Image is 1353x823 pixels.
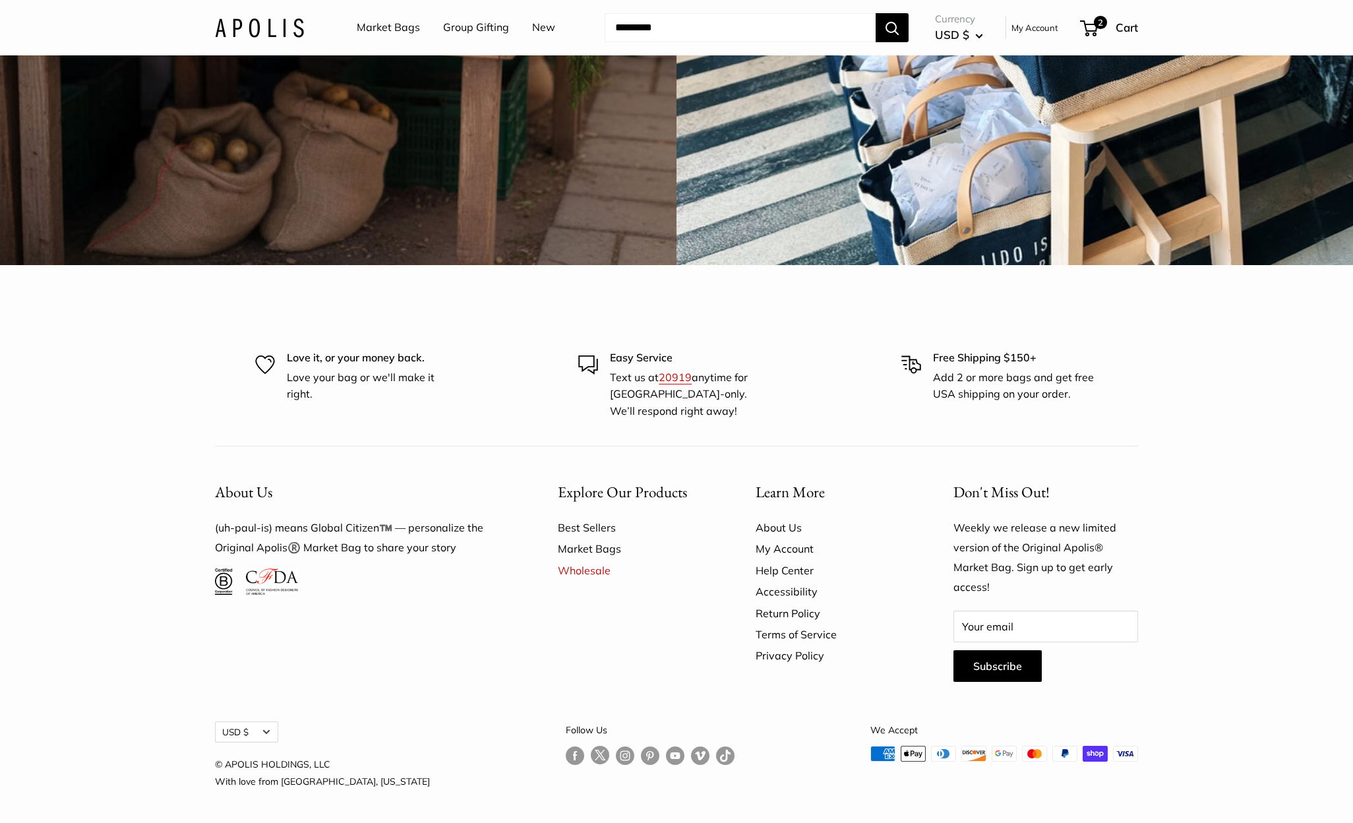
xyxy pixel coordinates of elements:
[1094,16,1107,29] span: 2
[357,18,420,38] a: Market Bags
[756,482,825,502] span: Learn More
[215,756,430,790] p: © APOLIS HOLDINGS, LLC With love from [GEOGRAPHIC_DATA], [US_STATE]
[558,482,687,502] span: Explore Our Products
[756,517,907,538] a: About Us
[756,479,907,505] button: Learn More
[566,721,735,739] p: Follow Us
[641,746,659,765] a: Follow us on Pinterest
[443,18,509,38] a: Group Gifting
[666,746,684,765] a: Follow us on YouTube
[610,350,775,367] p: Easy Service
[953,650,1042,682] button: Subscribe
[616,746,634,765] a: Follow us on Instagram
[935,24,983,46] button: USD $
[756,603,907,624] a: Return Policy
[215,18,304,37] img: Apolis
[870,721,1138,739] p: We Accept
[1081,17,1138,38] a: 2 Cart
[558,479,709,505] button: Explore Our Products
[933,350,1098,367] p: Free Shipping $150+
[591,746,609,770] a: Follow us on Twitter
[215,721,278,743] button: USD $
[756,645,907,666] a: Privacy Policy
[659,371,692,384] a: 20919
[215,482,272,502] span: About Us
[953,518,1138,597] p: Weekly we release a new limited version of the Original Apolis® Market Bag. Sign up to get early ...
[756,560,907,581] a: Help Center
[558,560,709,581] a: Wholesale
[756,581,907,602] a: Accessibility
[215,479,512,505] button: About Us
[716,746,735,765] a: Follow us on Tumblr
[756,624,907,645] a: Terms of Service
[1011,20,1058,36] a: My Account
[532,18,555,38] a: New
[935,28,969,42] span: USD $
[287,369,452,403] p: Love your bag or we'll make it right.
[215,568,233,595] img: Certified B Corporation
[876,13,909,42] button: Search
[287,350,452,367] p: Love it, or your money back.
[558,517,709,538] a: Best Sellers
[756,538,907,559] a: My Account
[246,568,298,595] img: Council of Fashion Designers of America Member
[215,518,512,558] p: (uh-paul-is) means Global Citizen™️ — personalize the Original Apolis®️ Market Bag to share your ...
[605,13,876,42] input: Search...
[935,10,983,28] span: Currency
[691,746,709,765] a: Follow us on Vimeo
[566,746,584,765] a: Follow us on Facebook
[1116,20,1138,34] span: Cart
[558,538,709,559] a: Market Bags
[933,369,1098,403] p: Add 2 or more bags and get free USA shipping on your order.
[610,369,775,420] p: Text us at anytime for [GEOGRAPHIC_DATA]-only. We’ll respond right away!
[953,479,1138,505] p: Don't Miss Out!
